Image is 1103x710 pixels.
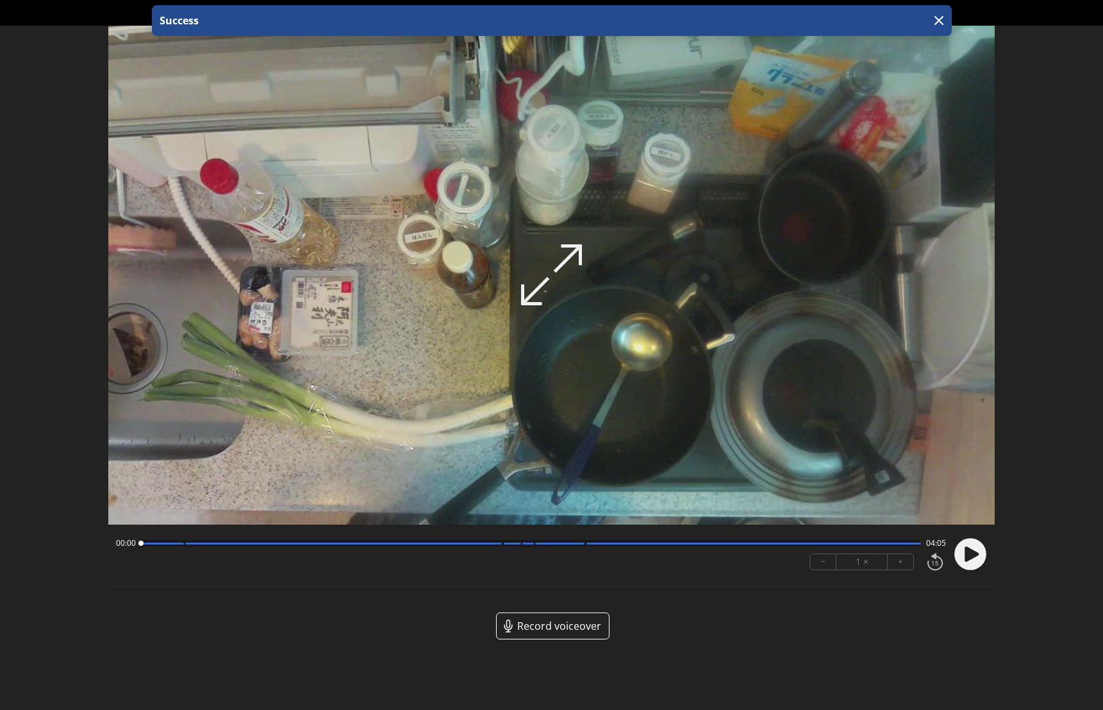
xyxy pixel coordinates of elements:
[116,538,136,548] span: 00:00
[810,554,836,570] button: −
[496,613,610,639] a: Record voiceover
[157,13,199,28] p: Success
[517,618,601,634] span: Record voiceover
[527,4,576,22] a: 00:00:00
[926,538,946,548] span: 04:05
[888,554,913,570] button: +
[836,554,888,570] div: 1 ×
